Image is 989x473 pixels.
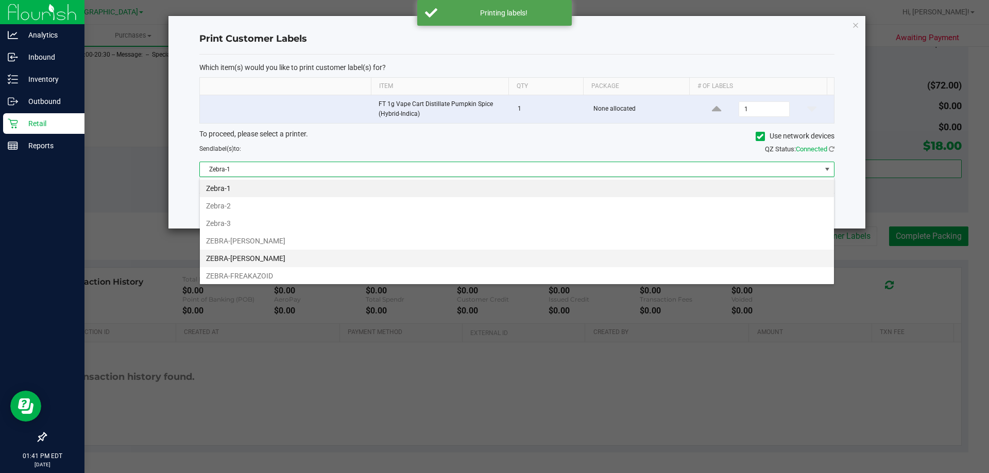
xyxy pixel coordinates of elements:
div: Printing labels! [443,8,564,18]
div: To proceed, please select a printer. [192,129,842,144]
p: Reports [18,139,80,152]
inline-svg: Inventory [8,74,18,84]
span: Send to: [199,145,241,152]
span: label(s) [213,145,234,152]
span: QZ Status: [765,145,834,153]
p: [DATE] [5,461,80,468]
h4: Print Customer Labels [199,32,834,46]
p: Inbound [18,51,80,63]
th: # of labels [689,78,827,95]
p: 01:41 PM EDT [5,451,80,461]
th: Qty [508,78,583,95]
p: Analytics [18,29,80,41]
td: FT 1g Vape Cart Distillate Pumpkin Spice (Hybrid-Indica) [372,95,511,123]
li: Zebra-2 [200,197,834,215]
li: Zebra-1 [200,180,834,197]
li: ZEBRA-FREAKAZOID [200,267,834,285]
th: Item [371,78,508,95]
li: ZEBRA-[PERSON_NAME] [200,232,834,250]
inline-svg: Retail [8,118,18,129]
th: Package [583,78,689,95]
p: Inventory [18,73,80,85]
p: Outbound [18,95,80,108]
li: Zebra-3 [200,215,834,232]
td: None allocated [587,95,695,123]
inline-svg: Reports [8,141,18,151]
label: Use network devices [756,131,834,142]
p: Retail [18,117,80,130]
p: Which item(s) would you like to print customer label(s) for? [199,63,834,72]
span: Zebra-1 [200,162,821,177]
inline-svg: Inbound [8,52,18,62]
iframe: Resource center [10,391,41,422]
span: Connected [796,145,827,153]
inline-svg: Analytics [8,30,18,40]
li: ZEBRA-[PERSON_NAME] [200,250,834,267]
td: 1 [511,95,587,123]
inline-svg: Outbound [8,96,18,107]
